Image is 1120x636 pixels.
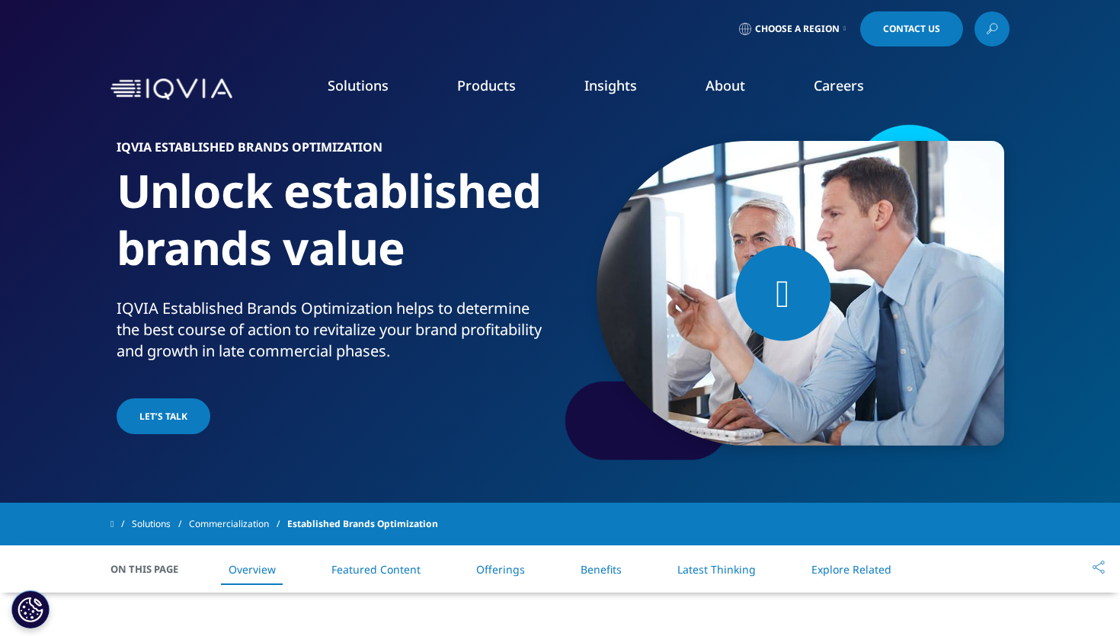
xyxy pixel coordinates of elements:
p: IQVIA Established Brands Optimization helps to determine the best course of action to revitalize ... [117,298,555,371]
a: Products [457,76,516,94]
button: Cookie Settings [11,590,50,628]
a: Explore Related [811,562,891,577]
h1: Unlock established brands value [117,162,555,298]
a: Featured Content [331,562,421,577]
img: IQVIA Healthcare Information Technology and Pharma Clinical Research Company [110,78,232,101]
a: Contact Us [860,11,963,46]
img: 126_men-reviewing-information-on-computer.jpg [597,141,1004,446]
a: Overview [229,562,276,577]
a: Insights [584,76,637,94]
a: Solutions [328,76,389,94]
h6: IQVIA ESTABLISHED BRANDS OPTIMIZATION [117,141,555,162]
a: Benefits [581,562,622,577]
span: LET’S TALK [139,410,187,423]
a: Solutions [132,510,189,538]
nav: Primary [238,53,1010,125]
a: Careers [814,76,864,94]
span: Contact Us [883,24,940,34]
span: On This Page [110,561,194,577]
a: About [706,76,745,94]
a: Commercialization [189,510,287,538]
span: Choose a Region [755,23,840,35]
a: LET’S TALK [117,398,210,434]
span: Established Brands Optimization [287,510,438,538]
a: Offerings [476,562,525,577]
a: Latest Thinking [677,562,756,577]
